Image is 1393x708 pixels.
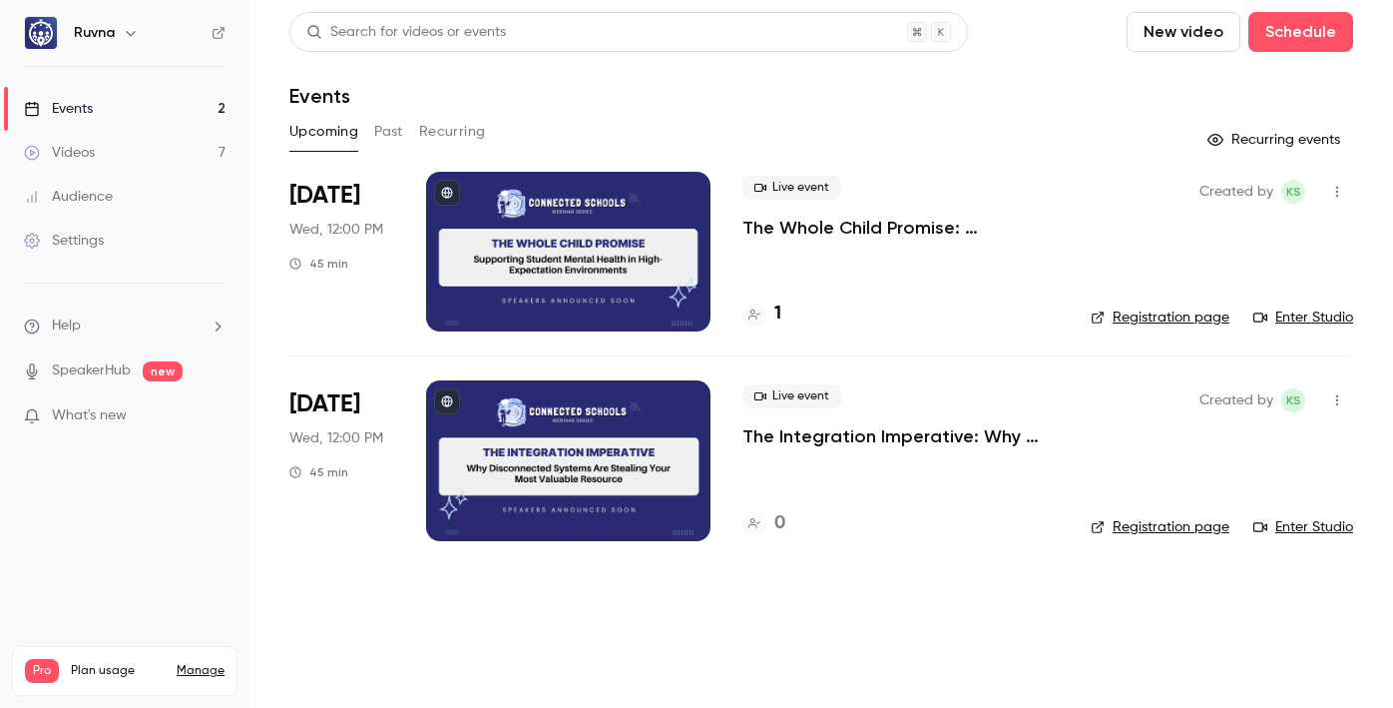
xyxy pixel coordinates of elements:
[1281,388,1305,412] span: Kyra Sandness
[1286,180,1301,204] span: KS
[52,405,127,426] span: What's new
[289,84,350,108] h1: Events
[143,361,183,381] span: new
[289,388,360,420] span: [DATE]
[1253,308,1353,328] a: Enter Studio
[1198,124,1353,156] button: Recurring events
[1127,12,1240,52] button: New video
[1286,388,1301,412] span: KS
[289,464,348,480] div: 45 min
[1253,517,1353,537] a: Enter Studio
[1199,180,1273,204] span: Created by
[25,659,59,683] span: Pro
[774,510,785,537] h4: 0
[306,22,506,43] div: Search for videos or events
[742,176,841,200] span: Live event
[289,380,394,540] div: Nov 19 Wed, 1:00 PM (America/New York)
[1091,308,1229,328] a: Registration page
[202,407,226,425] iframe: Noticeable Trigger
[289,116,358,148] button: Upcoming
[742,301,781,328] a: 1
[742,384,841,408] span: Live event
[1248,12,1353,52] button: Schedule
[74,23,115,43] h6: Ruvna
[742,510,785,537] a: 0
[1199,388,1273,412] span: Created by
[289,172,394,332] div: Oct 22 Wed, 1:00 PM (America/New York)
[742,216,1059,240] a: The Whole Child Promise: Supporting Student Mental Health in High-Expectation Environments
[24,143,95,163] div: Videos
[24,99,93,119] div: Events
[289,220,383,240] span: Wed, 12:00 PM
[289,428,383,448] span: Wed, 12:00 PM
[774,301,781,328] h4: 1
[1281,180,1305,204] span: Kyra Sandness
[24,187,113,207] div: Audience
[52,316,81,337] span: Help
[374,116,403,148] button: Past
[177,663,225,679] a: Manage
[1091,517,1229,537] a: Registration page
[24,316,226,337] li: help-dropdown-opener
[52,360,131,381] a: SpeakerHub
[289,180,360,212] span: [DATE]
[289,256,348,272] div: 45 min
[24,231,104,251] div: Settings
[25,17,57,49] img: Ruvna
[742,424,1059,448] a: The Integration Imperative: Why Disconnected Systems Are Stealing Your Most Valuable Resource
[71,663,165,679] span: Plan usage
[419,116,486,148] button: Recurring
